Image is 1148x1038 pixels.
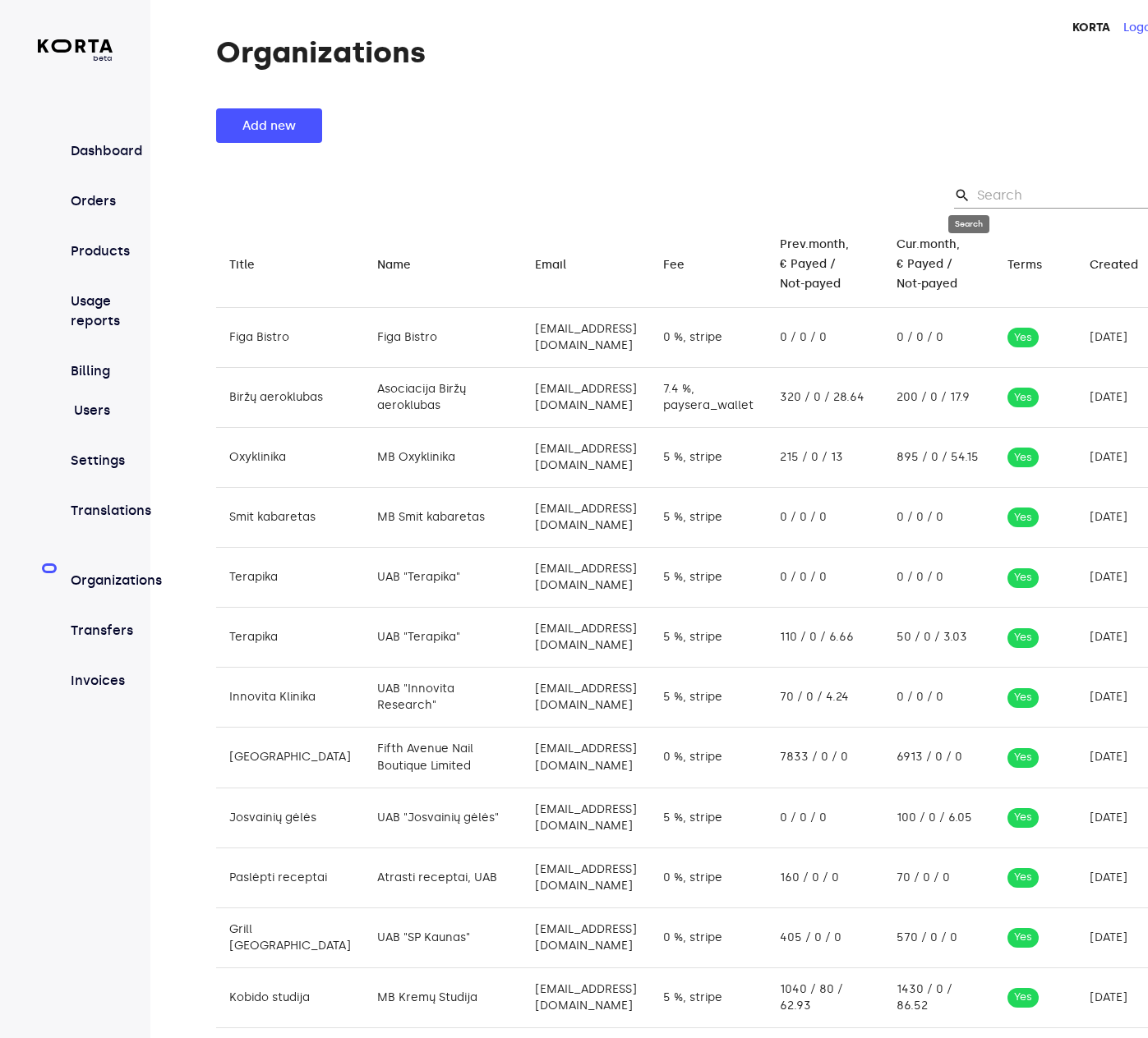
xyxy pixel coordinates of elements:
[767,428,883,488] td: 215 / 0 / 13
[364,967,522,1027] td: MB Kremų Studija
[1090,255,1138,275] div: Created
[38,39,113,65] a: beta
[897,235,960,294] div: Cur.month, € Payed / Not-payed
[216,847,364,907] td: Paslėpti receptai
[650,847,767,907] td: 0 %, stripe
[71,231,113,261] a: Products
[71,351,113,381] a: Billing
[883,608,994,668] td: 50 / 0 / 3.03
[38,53,113,64] span: beta
[1007,510,1039,526] span: Yes
[364,428,522,488] td: MB Oxyklinika
[1007,330,1039,346] span: Yes
[1007,255,1042,275] div: Terms
[216,308,364,368] td: Figa Bistro
[650,488,767,548] td: 5 %, stripe
[977,182,1136,209] input: Search
[216,548,364,608] td: Terapika
[1007,990,1039,1005] span: Yes
[364,907,522,967] td: UAB "SP Kaunas"
[522,728,650,788] td: [EMAIL_ADDRESS][DOMAIN_NAME]
[535,255,588,275] span: Email
[883,548,994,608] td: 0 / 0 / 0
[364,847,522,907] td: Atrasti receptai, UAB
[535,255,566,275] div: Email
[767,308,883,368] td: 0 / 0 / 0
[650,967,767,1027] td: 5 %, stripe
[1007,870,1039,885] span: Yes
[522,967,650,1027] td: [EMAIL_ADDRESS][DOMAIN_NAME]
[767,788,883,847] td: 0 / 0 / 0
[522,428,650,488] td: [EMAIL_ADDRESS][DOMAIN_NAME]
[663,255,685,275] div: Fee
[883,847,994,907] td: 70 / 0 / 0
[71,560,113,590] a: Organizations
[1007,930,1039,945] span: Yes
[883,728,994,788] td: 6913 / 0 / 0
[377,255,411,275] div: Name
[897,235,981,294] span: Cur.month, € Payed / Not-payed
[883,308,994,368] td: 0 / 0 / 0
[71,610,113,641] a: Transfers
[650,728,767,788] td: 0 %, stripe
[364,368,522,428] td: Asociacija Biržų aeroklubas
[767,488,883,548] td: 0 / 0 / 0
[216,967,364,1027] td: Kobido studija
[767,668,883,728] td: 70 / 0 / 4.24
[71,181,113,211] a: Orders
[1007,690,1039,705] span: Yes
[242,115,296,136] span: Add new
[216,728,364,788] td: [GEOGRAPHIC_DATA]
[1007,390,1039,406] span: Yes
[883,428,994,488] td: 895 / 0 / 54.15
[883,967,994,1027] td: 1430 / 0 / 86.52
[216,108,322,143] button: Add new
[650,907,767,967] td: 0 %, stripe
[216,788,364,847] td: Josvainių gėlės
[364,788,522,847] td: UAB "Josvainių gėlės"
[377,255,432,275] span: Name
[650,368,767,428] td: 7.4 %, paysera_wallet
[364,548,522,608] td: UAB "Terapika"
[650,788,767,847] td: 5 %, stripe
[650,428,767,488] td: 5 %, stripe
[767,907,883,967] td: 405 / 0 / 0
[883,788,994,847] td: 100 / 0 / 6.05
[71,660,113,691] a: Invoices
[522,368,650,428] td: [EMAIL_ADDRESS][DOMAIN_NAME]
[650,548,767,608] td: 5 %, stripe
[71,440,113,471] a: Settings
[216,117,333,131] a: Add new
[216,428,364,488] td: Oxyklinika
[522,548,650,608] td: [EMAIL_ADDRESS][DOMAIN_NAME]
[522,308,650,368] td: [EMAIL_ADDRESS][DOMAIN_NAME]
[364,608,522,668] td: UAB "Terapika"
[522,907,650,967] td: [EMAIL_ADDRESS][DOMAIN_NAME]
[650,608,767,668] td: 5 %, stripe
[883,668,994,728] td: 0 / 0 / 0
[522,847,650,907] td: [EMAIL_ADDRESS][DOMAIN_NAME]
[767,608,883,668] td: 110 / 0 / 6.66
[522,488,650,548] td: [EMAIL_ADDRESS][DOMAIN_NAME]
[767,368,883,428] td: 320 / 0 / 28.64
[767,967,883,1027] td: 1040 / 80 / 62.93
[883,907,994,967] td: 570 / 0 / 0
[71,401,113,420] a: Users
[883,368,994,428] td: 200 / 0 / 17.9
[650,308,767,368] td: 0 %, stripe
[229,255,255,275] div: Title
[780,235,849,294] div: Prev.month, € Payed / Not-payed
[364,308,522,368] td: Figa Bistro
[954,187,970,204] span: search
[1007,810,1039,825] span: Yes
[1007,750,1039,765] span: Yes
[216,608,364,668] td: Terapika
[216,488,364,548] td: Smit kabaretas
[1072,21,1110,34] strong: KORTA
[71,490,113,521] a: Translations
[1007,630,1039,645] span: Yes
[1007,255,1063,275] span: Terms
[216,668,364,728] td: Innovita Klinika
[364,728,522,788] td: Fifth Avenue Nail Boutique Limited
[522,668,650,728] td: [EMAIL_ADDRESS][DOMAIN_NAME]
